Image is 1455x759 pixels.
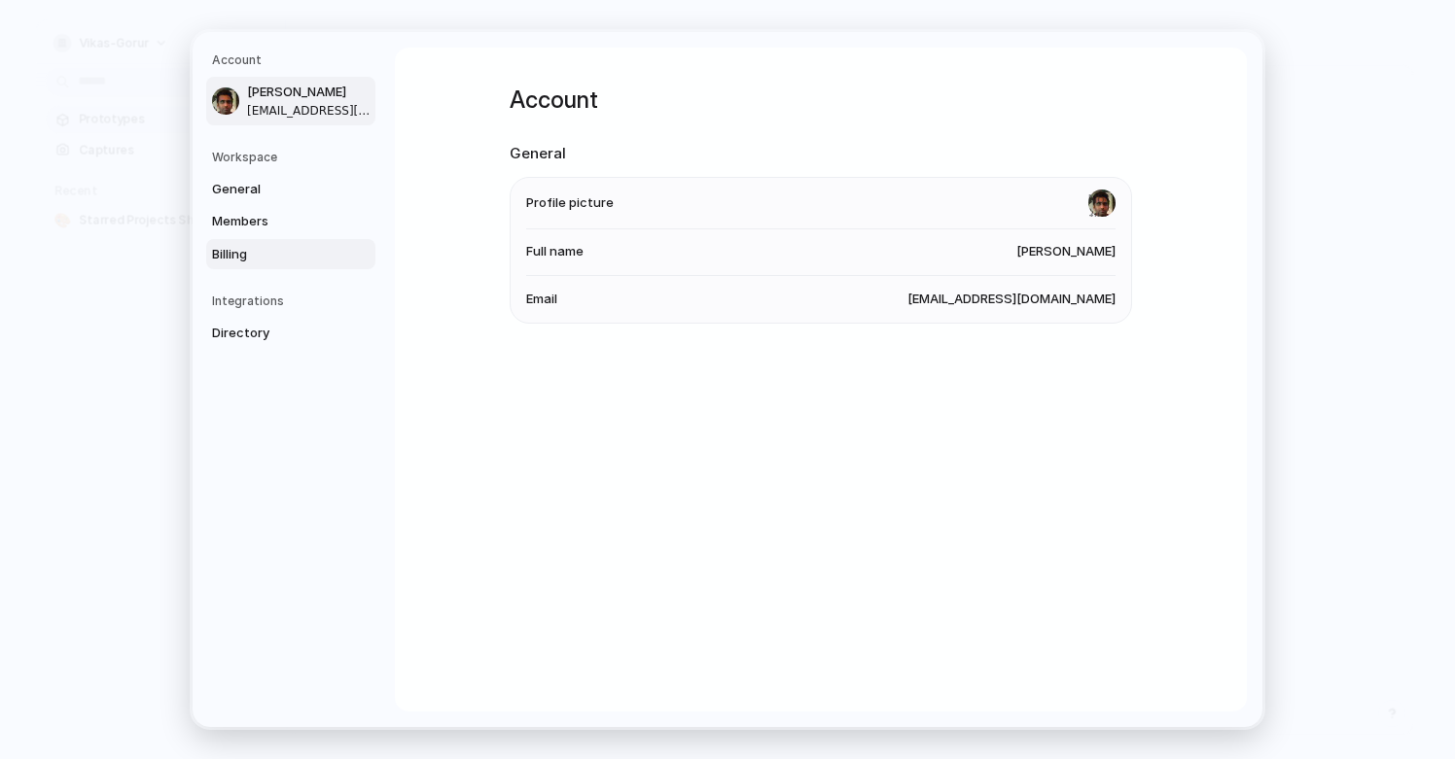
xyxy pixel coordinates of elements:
[526,193,614,213] span: Profile picture
[510,83,1132,118] h1: Account
[526,242,584,261] span: Full name
[212,180,337,199] span: General
[212,149,375,166] h5: Workspace
[1016,242,1116,261] span: [PERSON_NAME]
[206,206,375,237] a: Members
[206,239,375,270] a: Billing
[247,102,372,120] span: [EMAIL_ADDRESS][DOMAIN_NAME]
[510,143,1132,165] h2: General
[212,52,375,69] h5: Account
[907,290,1116,309] span: [EMAIL_ADDRESS][DOMAIN_NAME]
[526,290,557,309] span: Email
[206,77,375,125] a: [PERSON_NAME][EMAIL_ADDRESS][DOMAIN_NAME]
[247,83,372,102] span: [PERSON_NAME]
[212,245,337,264] span: Billing
[212,293,375,310] h5: Integrations
[206,318,375,349] a: Directory
[206,174,375,205] a: General
[212,212,337,231] span: Members
[212,324,337,343] span: Directory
